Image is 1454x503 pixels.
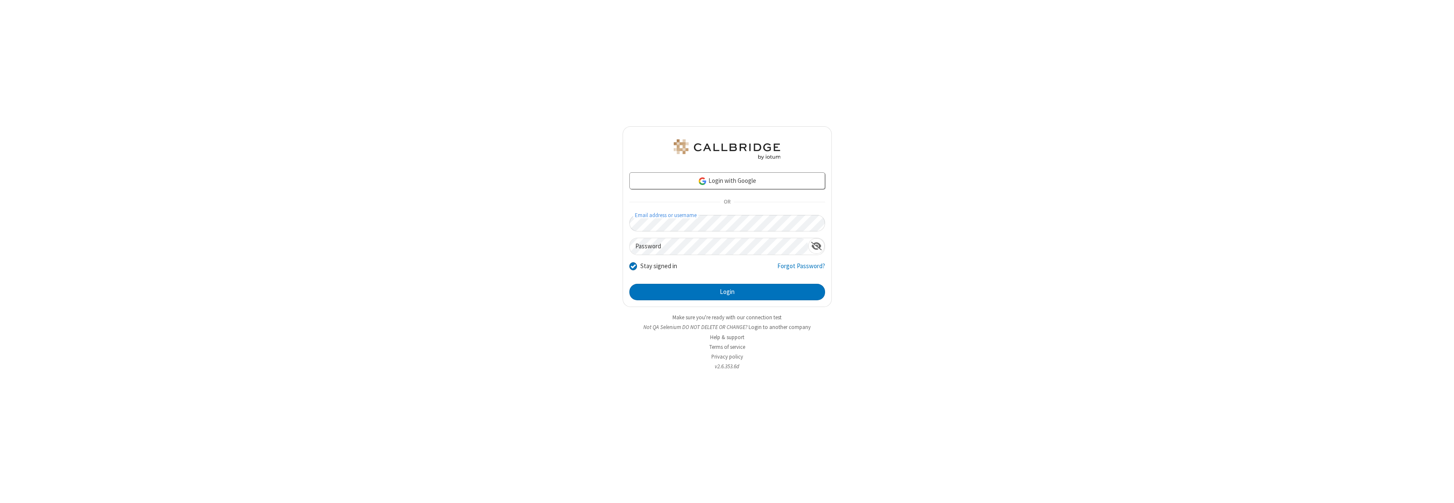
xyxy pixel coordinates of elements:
label: Stay signed in [640,261,677,271]
span: OR [720,196,734,208]
li: v2.6.353.6d [623,362,832,370]
a: Privacy policy [711,353,743,360]
li: Not QA Selenium DO NOT DELETE OR CHANGE? [623,323,832,331]
img: google-icon.png [698,177,707,186]
input: Password [630,238,808,255]
div: Show password [808,238,825,254]
a: Terms of service [709,343,745,351]
img: QA Selenium DO NOT DELETE OR CHANGE [672,139,782,160]
button: Login to another company [749,323,811,331]
a: Help & support [710,334,744,341]
button: Login [629,284,825,301]
a: Make sure you're ready with our connection test [672,314,782,321]
a: Login with Google [629,172,825,189]
input: Email address or username [629,215,825,231]
a: Forgot Password? [777,261,825,277]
